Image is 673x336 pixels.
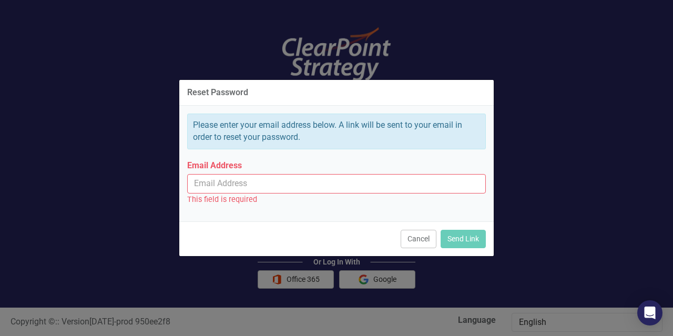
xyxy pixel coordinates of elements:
[187,174,486,194] input: Email Address
[401,230,436,248] button: Cancel
[187,160,486,172] label: Email Address
[637,300,662,325] div: Open Intercom Messenger
[187,88,248,97] div: Reset Password
[187,114,486,149] div: Please enter your email address below. A link will be sent to your email in order to reset your p...
[187,194,486,206] div: This field is required
[441,230,486,248] button: Send Link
